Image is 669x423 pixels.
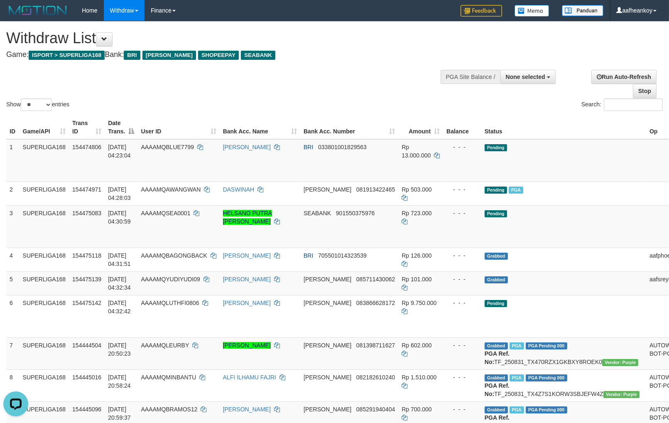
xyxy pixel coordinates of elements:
span: 154475118 [72,252,101,259]
th: ID [6,116,20,139]
span: 154475139 [72,276,101,283]
span: [PERSON_NAME] [304,374,351,381]
span: [PERSON_NAME] [304,300,351,306]
button: Open LiveChat chat widget [3,3,28,28]
td: SUPERLIGA168 [20,337,69,369]
th: Bank Acc. Name: activate to sort column ascending [220,116,300,139]
span: AAAAMQAWANGWAN [141,186,201,193]
span: AAAAMQBAGONGBACK [141,252,207,259]
span: Copy 085711430062 to clipboard [356,276,395,283]
span: Pending [485,300,507,307]
span: [PERSON_NAME] [304,342,351,349]
td: SUPERLIGA168 [20,271,69,295]
span: SEABANK [304,210,331,216]
span: [DATE] 20:59:37 [108,406,131,421]
td: 5 [6,271,20,295]
td: 1 [6,139,20,182]
span: None selected [506,74,545,80]
span: Copy 901550375976 to clipboard [336,210,375,216]
span: Copy 083866628172 to clipboard [356,300,395,306]
label: Search: [581,98,663,111]
label: Show entries [6,98,69,111]
a: [PERSON_NAME] [223,276,271,283]
th: Status [481,116,646,139]
span: 154474971 [72,186,101,193]
td: 4 [6,248,20,271]
span: [PERSON_NAME] [304,406,351,413]
span: Copy 081398711627 to clipboard [356,342,395,349]
span: 154475083 [72,210,101,216]
div: - - - [446,209,478,217]
th: Trans ID: activate to sort column ascending [69,116,105,139]
b: PGA Ref. No: [485,382,510,397]
div: - - - [446,185,478,194]
span: PGA Pending [526,342,567,349]
span: Rp 700.000 [402,406,431,413]
span: SHOPEEPAY [198,51,239,60]
img: panduan.png [562,5,603,16]
a: ALFI ILHAMU FAJRI [223,374,276,381]
span: Rp 126.000 [402,252,431,259]
span: ISPORT > SUPERLIGA168 [29,51,105,60]
td: SUPERLIGA168 [20,182,69,205]
span: AAAAMQLUTHFI0806 [141,300,199,306]
span: Rp 723.000 [402,210,431,216]
span: Marked by aafounsreynich [510,342,524,349]
td: SUPERLIGA168 [20,139,69,182]
th: User ID: activate to sort column ascending [137,116,219,139]
span: [DATE] 04:23:04 [108,144,131,159]
span: AAAAMQYUDIYUDI09 [141,276,200,283]
span: AAAAMQBRAMOS12 [141,406,197,413]
img: Button%20Memo.svg [515,5,549,17]
a: Stop [633,84,657,98]
input: Search: [604,98,663,111]
span: [DATE] 04:30:59 [108,210,131,225]
td: 7 [6,337,20,369]
span: Rp 9.750.000 [402,300,436,306]
th: Game/API: activate to sort column ascending [20,116,69,139]
span: Rp 13.000.000 [402,144,431,159]
img: MOTION_logo.png [6,4,69,17]
td: SUPERLIGA168 [20,295,69,337]
span: Grabbed [485,374,508,381]
span: Marked by aafheankoy [509,187,523,194]
span: BRI [124,51,140,60]
a: [PERSON_NAME] [223,406,271,413]
span: Copy 033801001829563 to clipboard [318,144,367,150]
div: - - - [446,143,478,151]
span: PGA Pending [526,406,567,413]
span: AAAAMQBLUE7799 [141,144,194,150]
span: Copy 082182610240 to clipboard [356,374,395,381]
span: Vendor URL: https://trx4.1velocity.biz [602,359,638,366]
td: SUPERLIGA168 [20,369,69,401]
div: - - - [446,275,478,283]
span: BRI [304,144,313,150]
span: SEABANK [241,51,275,60]
span: [DATE] 20:58:24 [108,374,131,389]
div: - - - [446,373,478,381]
b: PGA Ref. No: [485,350,510,365]
span: Marked by aafheankoy [510,406,524,413]
span: Vendor URL: https://trx4.1velocity.biz [603,391,640,398]
span: Grabbed [485,253,508,260]
span: Grabbed [485,276,508,283]
img: Feedback.jpg [461,5,502,17]
div: - - - [446,405,478,413]
span: [PERSON_NAME] [304,186,351,193]
a: [PERSON_NAME] [223,342,271,349]
span: [DATE] 20:50:23 [108,342,131,357]
td: 3 [6,205,20,248]
div: - - - [446,251,478,260]
div: - - - [446,299,478,307]
td: TF_250831_TX4Z7S1KORW3SBJEFW4Z [481,369,646,401]
span: 154445096 [72,406,101,413]
span: Pending [485,210,507,217]
td: 6 [6,295,20,337]
th: Date Trans.: activate to sort column descending [105,116,137,139]
span: 154475142 [72,300,101,306]
select: Showentries [21,98,52,111]
span: Rp 1.510.000 [402,374,436,381]
td: SUPERLIGA168 [20,205,69,248]
span: Copy 705501014323539 to clipboard [318,252,367,259]
h1: Withdraw List [6,30,438,47]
